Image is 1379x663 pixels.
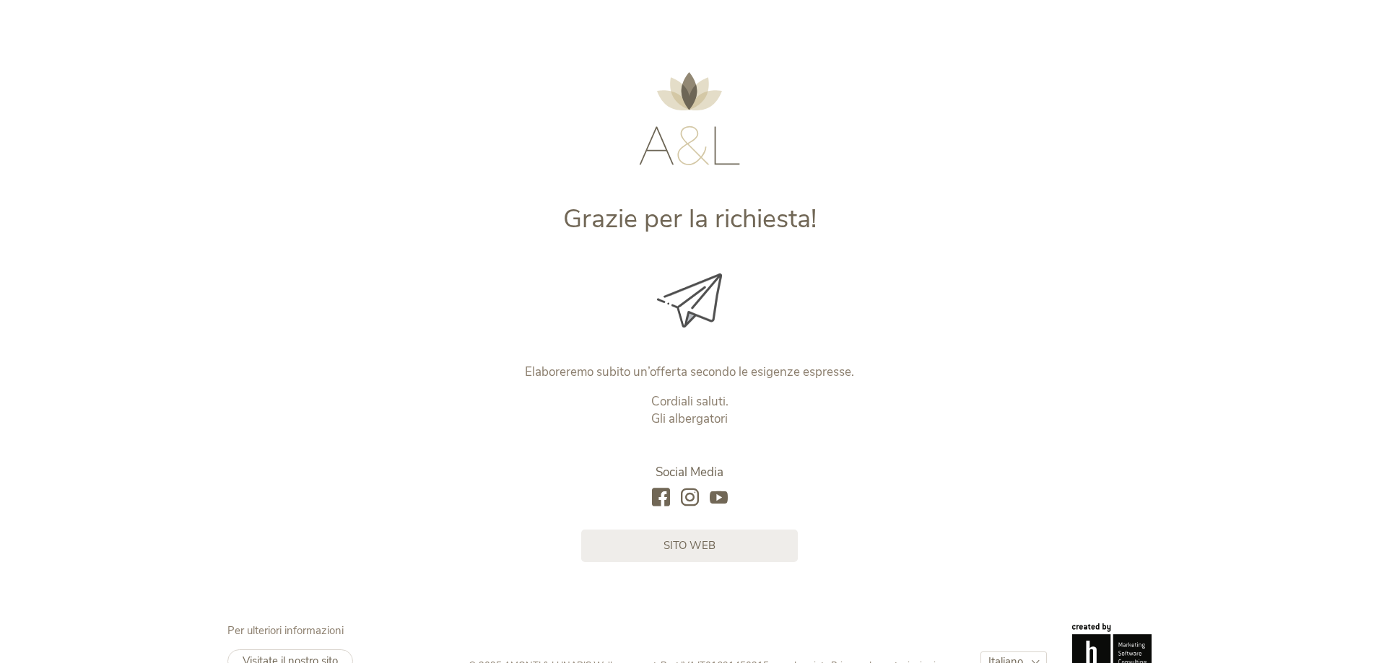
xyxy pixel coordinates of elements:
[681,488,699,508] a: instagram
[657,273,722,328] img: Grazie per la richiesta!
[388,393,991,428] p: Cordiali saluti. Gli albergatori
[710,488,728,508] a: youtube
[656,464,723,480] span: Social Media
[563,201,817,237] span: Grazie per la richiesta!
[388,364,991,381] p: Elaboreremo subito un’offerta secondo le esigenze espresse.
[639,72,740,165] img: AMONTI & LUNARIS Wellnessresort
[664,538,715,553] span: sito web
[227,623,344,638] span: Per ulteriori informazioni
[581,530,798,562] a: sito web
[652,488,670,508] a: facebook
